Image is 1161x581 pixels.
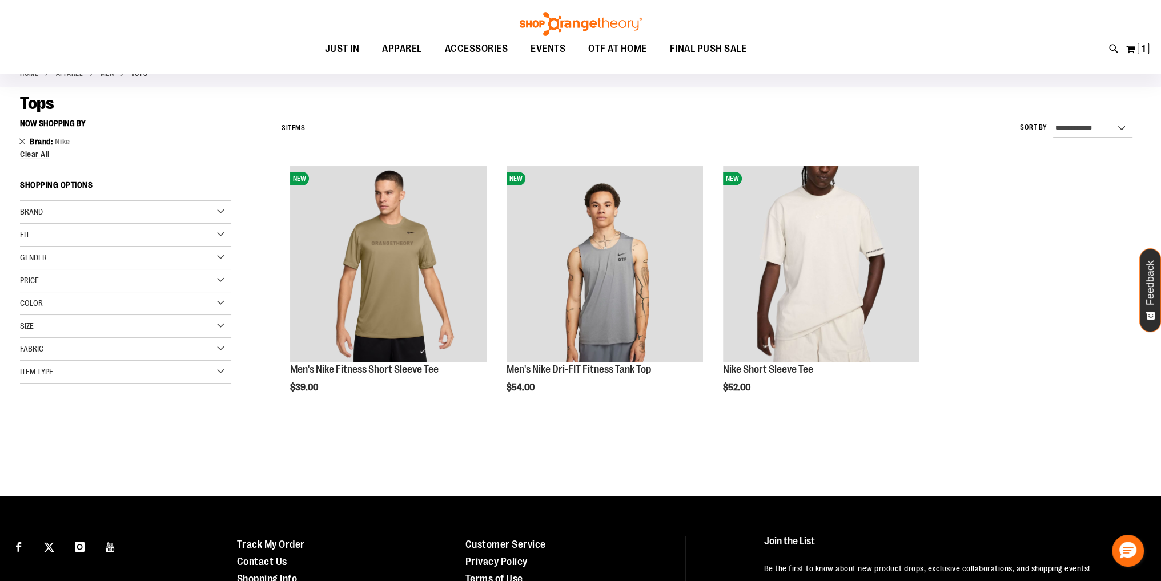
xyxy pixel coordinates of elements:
span: Nike [55,137,70,146]
span: APPAREL [382,36,422,62]
span: Tops [20,94,54,113]
button: Feedback - Show survey [1139,248,1161,332]
span: $39.00 [290,382,320,393]
a: Customer Service [465,539,546,550]
span: ACCESSORIES [445,36,508,62]
span: Feedback [1145,260,1156,305]
a: Visit our Instagram page [70,536,90,556]
img: Nike Short Sleeve Tee [723,166,919,362]
span: Brand [20,207,43,216]
strong: Shopping Options [20,175,231,201]
span: 1 [1142,43,1146,54]
span: Price [20,276,39,285]
p: Be the first to know about new product drops, exclusive collaborations, and shopping events! [764,563,1134,574]
button: Now Shopping by [20,114,91,133]
a: Track My Order [237,539,305,550]
span: Clear All [20,150,50,159]
div: product [501,160,709,421]
span: NEW [507,172,525,185]
a: Visit our X page [39,536,59,556]
a: ACCESSORIES [433,36,520,62]
img: Shop Orangetheory [518,12,644,36]
span: OTF AT HOME [588,36,647,62]
a: Visit our Facebook page [9,536,29,556]
span: Gender [20,253,47,262]
span: Color [20,298,43,308]
a: Contact Us [237,556,287,567]
a: Men's Nike Fitness Short Sleeve TeeNEW [290,166,487,364]
span: NEW [723,172,742,185]
button: Hello, have a question? Let’s chat. [1112,535,1144,567]
div: product [284,160,492,421]
span: JUST IN [325,36,360,62]
a: JUST IN [314,36,371,62]
h2: Items [282,119,305,137]
a: EVENTS [519,36,577,62]
a: Privacy Policy [465,556,528,567]
a: OTF AT HOME [577,36,658,62]
div: product [717,160,925,421]
a: Visit our Youtube page [101,536,120,556]
span: EVENTS [531,36,565,62]
span: Fabric [20,344,43,353]
span: NEW [290,172,309,185]
span: Size [20,321,34,330]
span: 3 [282,124,286,132]
img: Men's Nike Fitness Short Sleeve Tee [290,166,487,362]
a: APPAREL [371,36,433,62]
a: Nike Short Sleeve Tee [723,364,813,375]
a: FINAL PUSH SALE [658,36,758,62]
label: Sort By [1020,123,1047,132]
a: Men's Nike Fitness Short Sleeve Tee [290,364,439,375]
h4: Join the List [764,536,1134,557]
span: FINAL PUSH SALE [670,36,747,62]
a: Clear All [20,150,231,158]
a: Men's Nike Dri-FIT Fitness Tank Top [507,364,651,375]
span: $52.00 [723,382,752,393]
a: Men's Nike Dri-FIT Fitness Tank TopNEW [507,166,703,364]
img: Men's Nike Dri-FIT Fitness Tank Top [507,166,703,362]
a: Nike Short Sleeve TeeNEW [723,166,919,364]
span: Brand [30,137,55,146]
img: Twitter [44,542,54,552]
span: Item Type [20,367,53,376]
span: $54.00 [507,382,536,393]
span: Fit [20,230,30,239]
